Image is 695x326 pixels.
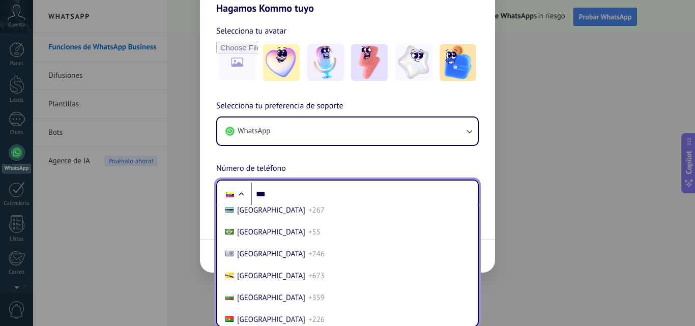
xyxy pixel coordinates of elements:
[237,205,305,215] span: [GEOGRAPHIC_DATA]
[351,44,388,81] img: -3.jpeg
[308,315,325,324] span: +226
[217,117,478,145] button: WhatsApp
[307,44,344,81] img: -2.jpeg
[308,271,325,281] span: +673
[237,293,305,303] span: [GEOGRAPHIC_DATA]
[237,227,305,237] span: [GEOGRAPHIC_DATA]
[308,227,321,237] span: +55
[395,44,432,81] img: -4.jpeg
[440,44,476,81] img: -5.jpeg
[237,315,305,324] span: [GEOGRAPHIC_DATA]
[263,44,300,81] img: -1.jpeg
[308,293,325,303] span: +359
[216,162,286,175] span: Número de teléfono
[237,249,305,259] span: [GEOGRAPHIC_DATA]
[308,205,325,215] span: +267
[238,126,270,136] span: WhatsApp
[308,249,325,259] span: +246
[216,100,343,113] span: Selecciona tu preferencia de soporte
[216,24,286,38] span: Selecciona tu avatar
[237,271,305,281] span: [GEOGRAPHIC_DATA]
[220,184,240,205] div: Venezuela: + 58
